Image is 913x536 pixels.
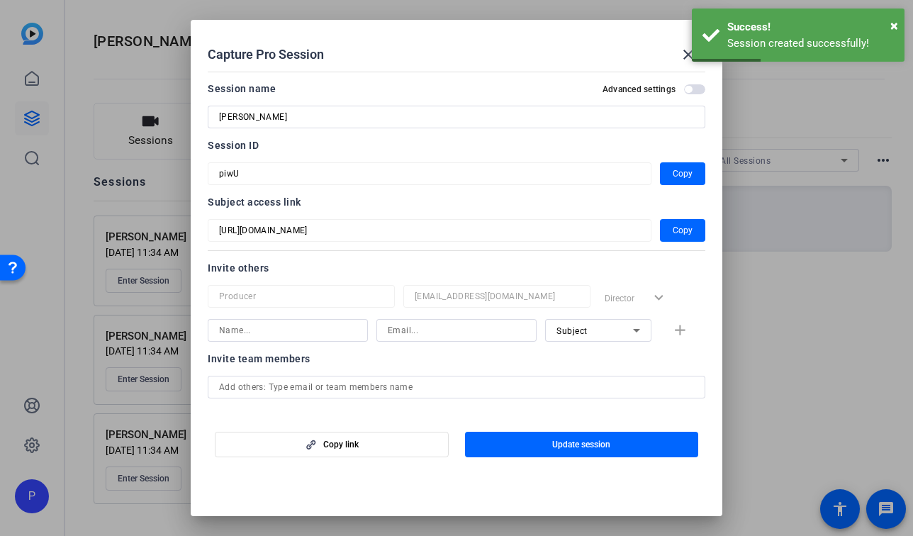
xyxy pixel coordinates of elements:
div: Invite team members [208,350,705,367]
div: Session created successfully! [727,35,894,52]
mat-icon: close [680,46,697,63]
button: Update session [465,432,699,457]
input: Session OTP [219,165,640,182]
div: Subject access link [208,194,705,211]
input: Add others: Type email or team members name [219,379,694,396]
div: Session ID [208,137,705,154]
div: Invite others [208,259,705,277]
input: Enter Session Name [219,108,694,125]
input: Name... [219,322,357,339]
div: Success! [727,19,894,35]
button: Copy [660,219,705,242]
button: Copy [660,162,705,185]
span: Copy [673,165,693,182]
button: Copy link [215,432,449,457]
span: Update session [552,439,610,450]
span: Copy [673,222,693,239]
span: × [890,17,898,34]
span: Copy link [323,439,359,450]
div: Capture Pro Session [208,38,705,72]
span: Subject [556,326,588,336]
h2: Advanced settings [603,84,676,95]
div: Session name [208,80,276,97]
input: Email... [388,322,525,339]
input: Session OTP [219,222,640,239]
input: Name... [219,288,383,305]
button: Close [890,15,898,36]
input: Email... [415,288,579,305]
